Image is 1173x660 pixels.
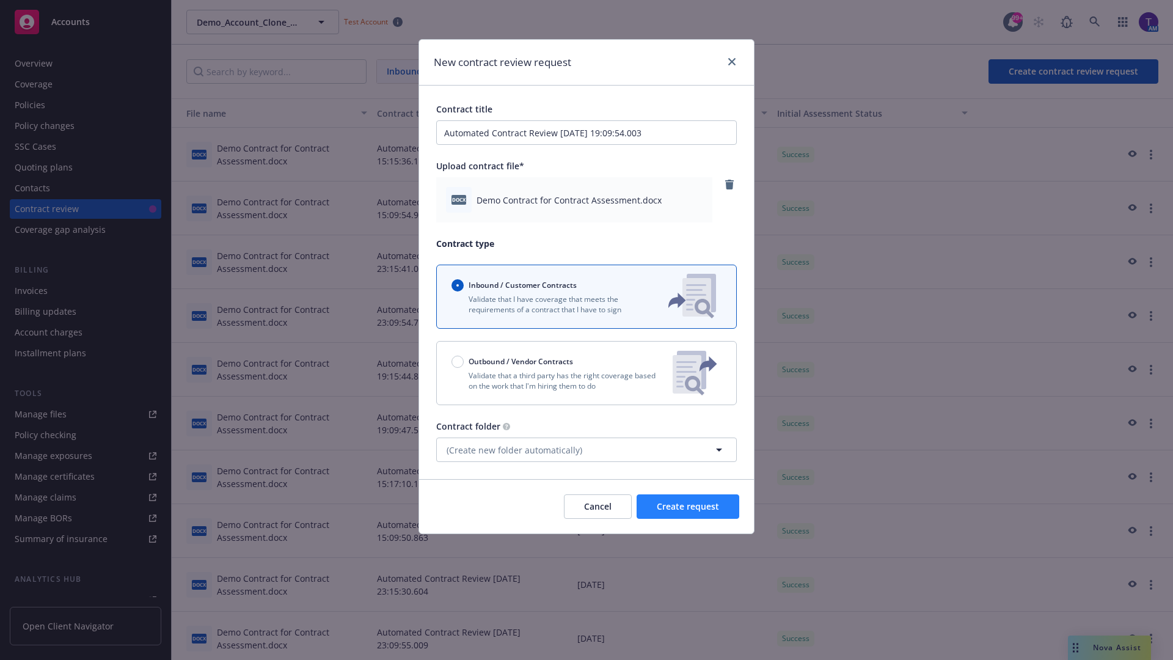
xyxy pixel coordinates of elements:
[436,341,737,405] button: Outbound / Vendor ContractsValidate that a third party has the right coverage based on the work t...
[469,356,573,367] span: Outbound / Vendor Contracts
[564,494,632,519] button: Cancel
[637,494,739,519] button: Create request
[436,265,737,329] button: Inbound / Customer ContractsValidate that I have coverage that meets the requirements of a contra...
[469,280,577,290] span: Inbound / Customer Contracts
[436,103,492,115] span: Contract title
[451,279,464,291] input: Inbound / Customer Contracts
[477,194,662,207] span: Demo Contract for Contract Assessment.docx
[436,160,524,172] span: Upload contract file*
[584,501,612,512] span: Cancel
[657,501,719,512] span: Create request
[725,54,739,69] a: close
[436,438,737,462] button: (Create new folder automatically)
[436,420,500,432] span: Contract folder
[451,195,466,204] span: docx
[436,237,737,250] p: Contract type
[451,356,464,368] input: Outbound / Vendor Contracts
[447,444,582,457] span: (Create new folder automatically)
[451,370,663,391] p: Validate that a third party has the right coverage based on the work that I'm hiring them to do
[434,54,571,70] h1: New contract review request
[451,294,648,315] p: Validate that I have coverage that meets the requirements of a contract that I have to sign
[722,177,737,192] a: remove
[436,120,737,145] input: Enter a title for this contract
